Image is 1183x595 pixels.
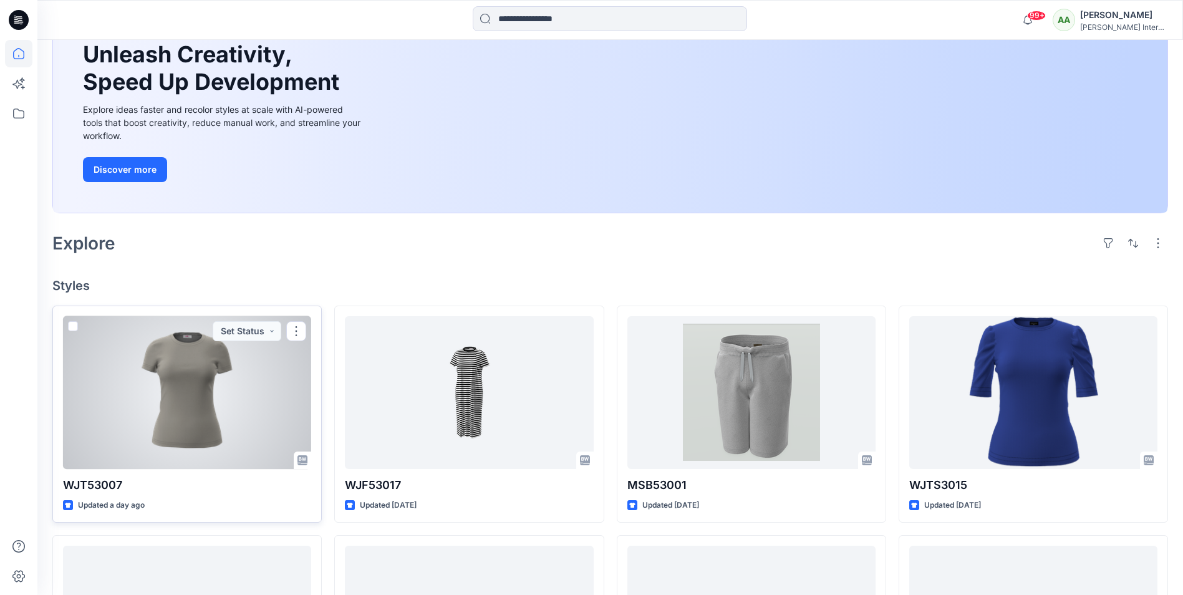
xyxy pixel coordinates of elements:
p: WJF53017 [345,476,593,494]
span: 99+ [1027,11,1046,21]
a: MSB53001 [627,316,876,469]
p: Updated [DATE] [360,499,417,512]
h4: Styles [52,278,1168,293]
div: [PERSON_NAME] [1080,7,1167,22]
p: Updated a day ago [78,499,145,512]
p: Updated [DATE] [642,499,699,512]
h1: Unleash Creativity, Speed Up Development [83,41,345,95]
p: WJTS3015 [909,476,1157,494]
p: MSB53001 [627,476,876,494]
a: WJTS3015 [909,316,1157,469]
p: Updated [DATE] [924,499,981,512]
p: WJT53007 [63,476,311,494]
h2: Explore [52,233,115,253]
button: Discover more [83,157,167,182]
div: Explore ideas faster and recolor styles at scale with AI-powered tools that boost creativity, red... [83,103,364,142]
a: WJT53007 [63,316,311,469]
a: WJF53017 [345,316,593,469]
div: [PERSON_NAME] International [1080,22,1167,32]
a: Discover more [83,157,364,182]
div: AA [1053,9,1075,31]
